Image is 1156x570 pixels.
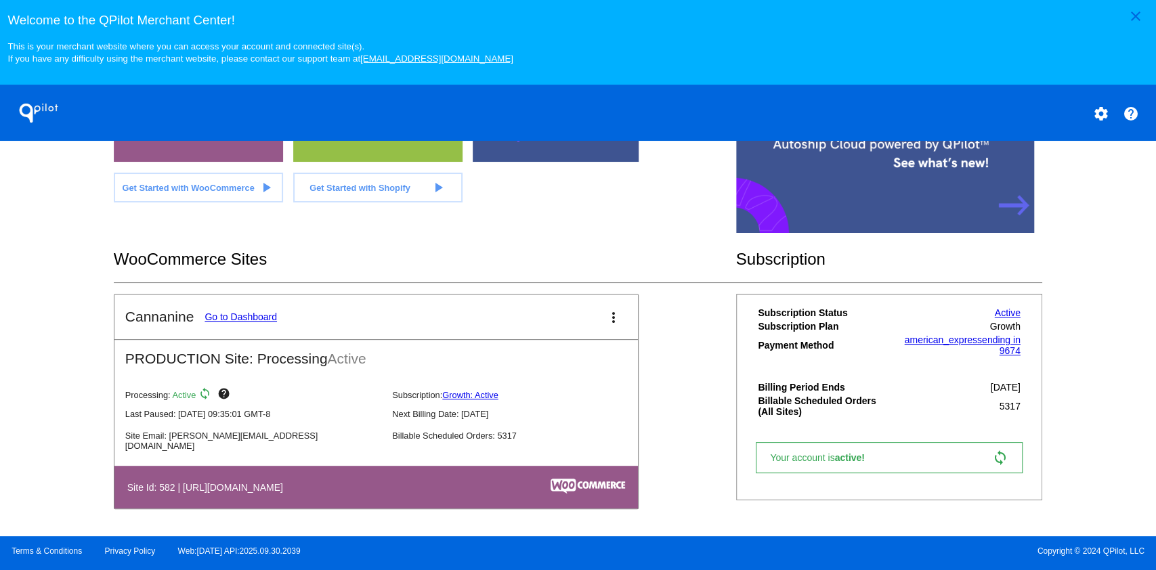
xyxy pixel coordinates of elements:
span: Get Started with WooCommerce [122,183,254,193]
th: Subscription Status [757,307,889,319]
p: Last Paused: [DATE] 09:35:01 GMT-8 [125,409,381,419]
span: american_express [904,334,981,345]
a: Your account isactive! sync [756,442,1022,473]
p: Subscription: [392,390,648,400]
span: Get Started with Shopify [309,183,410,193]
mat-icon: help [217,387,233,403]
a: Get Started with WooCommerce [114,173,283,202]
h2: WooCommerce Sites [114,250,736,269]
span: Active [173,390,196,400]
th: Billable Scheduled Orders (All Sites) [757,395,889,418]
img: c53aa0e5-ae75-48aa-9bee-956650975ee5 [551,479,625,494]
span: Copyright © 2024 QPilot, LLC [590,546,1144,556]
mat-icon: play_arrow [258,179,274,196]
mat-icon: sync [992,450,1008,466]
a: [EMAIL_ADDRESS][DOMAIN_NAME] [360,53,513,64]
a: Active [995,307,1021,318]
mat-icon: play_arrow [429,179,446,196]
a: Privacy Policy [105,546,156,556]
mat-icon: close [1128,8,1144,24]
a: Go to Dashboard [205,311,277,322]
span: [DATE] [991,382,1021,393]
h2: PRODUCTION Site: Processing [114,340,638,367]
a: Web:[DATE] API:2025.09.30.2039 [178,546,301,556]
th: Subscription Plan [757,320,889,332]
h2: Subscription [736,250,1043,269]
h2: Cannanine [125,309,194,325]
a: Get Started with Shopify [293,173,463,202]
span: Growth [990,321,1021,332]
p: Processing: [125,387,381,403]
th: Billing Period Ends [757,381,889,393]
mat-icon: settings [1092,106,1109,122]
a: Growth: Active [442,390,498,400]
mat-icon: more_vert [605,309,622,326]
span: 5317 [999,401,1020,412]
p: Billable Scheduled Orders: 5317 [392,431,648,441]
th: Payment Method [757,334,889,357]
span: active! [834,452,871,463]
mat-icon: sync [198,387,215,403]
mat-icon: help [1123,106,1139,122]
span: Your account is [770,452,878,463]
h3: Welcome to the QPilot Merchant Center! [7,13,1148,28]
p: Next Billing Date: [DATE] [392,409,648,419]
h1: QPilot [12,100,66,127]
span: Active [328,351,366,366]
a: Terms & Conditions [12,546,82,556]
h4: Site Id: 582 | [URL][DOMAIN_NAME] [127,482,290,493]
a: american_expressending in 9674 [904,334,1020,356]
small: This is your merchant website where you can access your account and connected site(s). If you hav... [7,41,513,64]
p: Site Email: [PERSON_NAME][EMAIL_ADDRESS][DOMAIN_NAME] [125,431,381,451]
